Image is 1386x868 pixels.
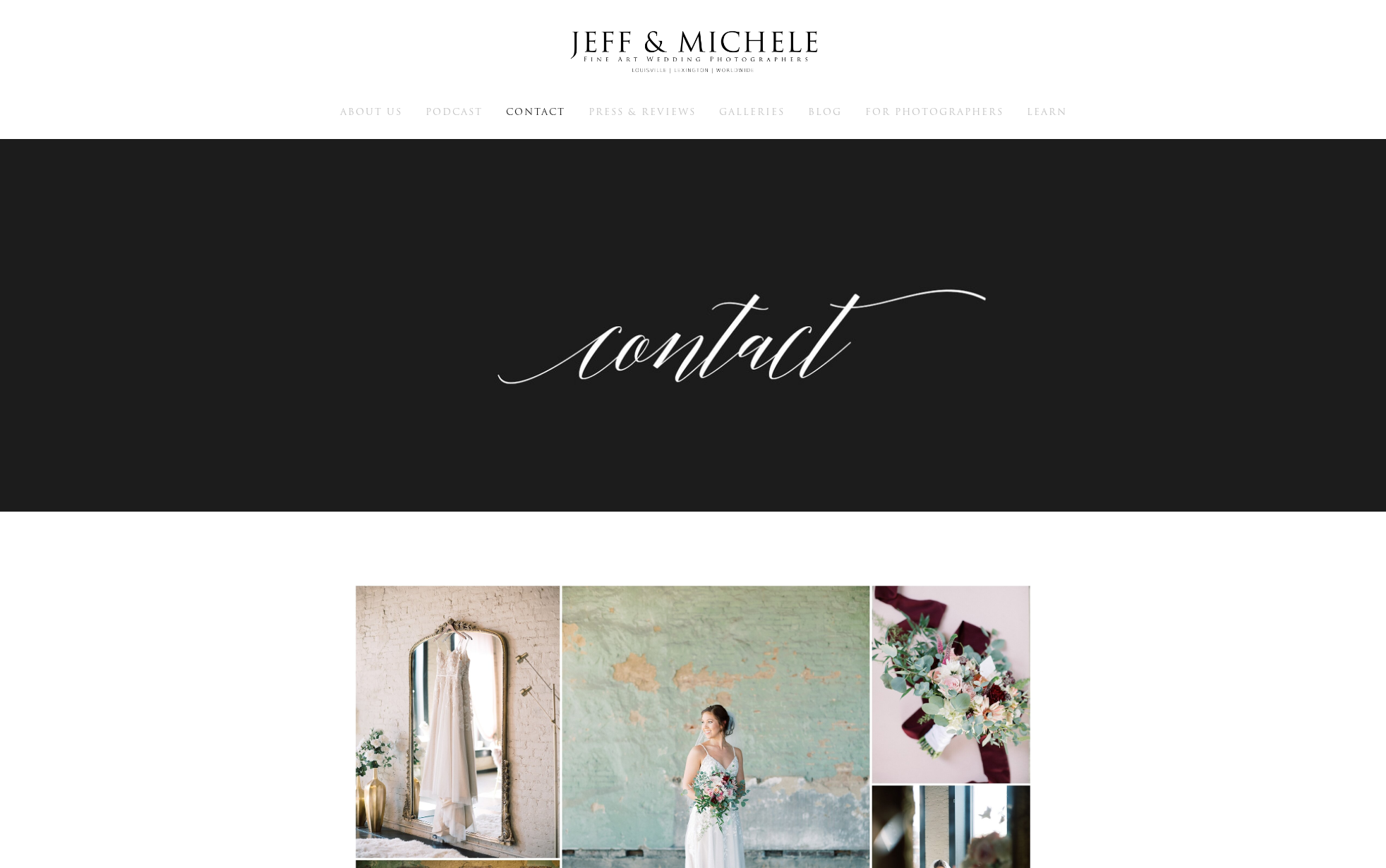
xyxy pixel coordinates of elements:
a: For Photographers [865,105,1004,118]
span: Contact [506,105,565,119]
a: Galleries [719,105,785,118]
a: Press & Reviews [589,105,696,118]
span: Blog [808,105,842,119]
a: Blog [808,105,842,118]
span: About Us [340,105,402,119]
span: Press & Reviews [589,105,696,119]
span: Galleries [719,105,785,119]
img: Louisville Wedding Photographers - Jeff & Michele Wedding Photographers [552,18,834,87]
a: Podcast [426,105,483,118]
span: Podcast [426,105,483,119]
p: Contact [653,273,734,306]
span: For Photographers [865,105,1004,119]
span: Learn [1027,105,1067,119]
a: About Us [340,105,402,118]
a: Contact [506,105,565,118]
a: Learn [1027,105,1067,118]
